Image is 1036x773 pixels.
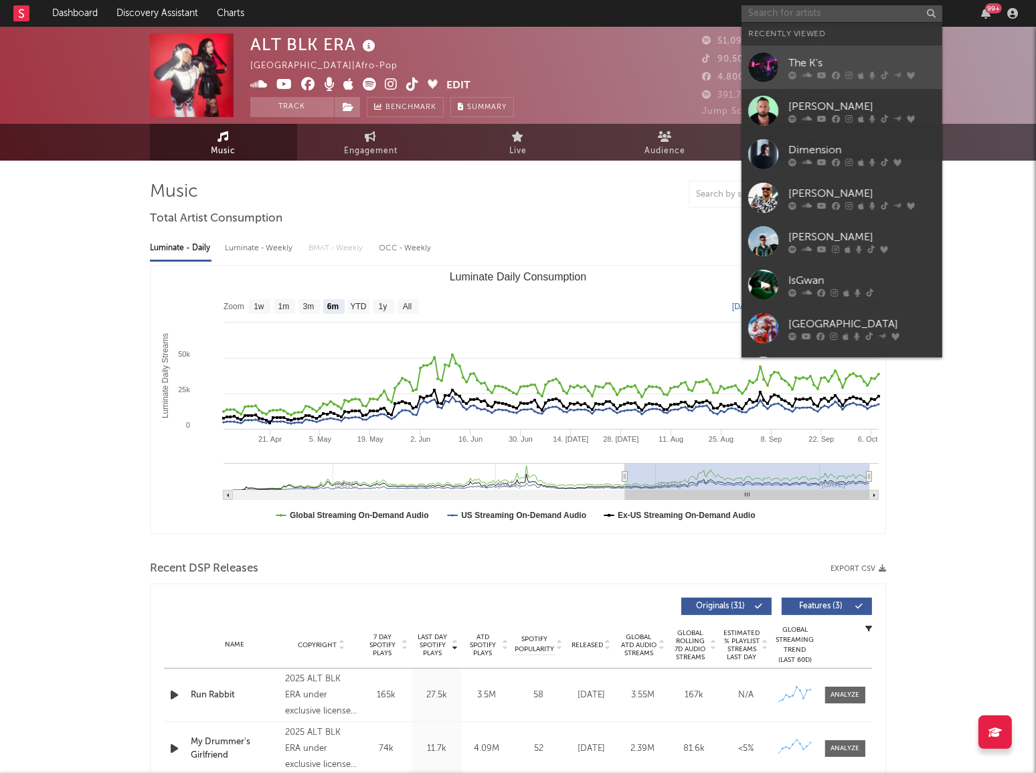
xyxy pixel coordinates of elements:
[258,435,282,443] text: 21. Apr
[450,271,587,282] text: Luminate Daily Consumption
[458,435,483,443] text: 16. Jun
[690,602,752,610] span: Originals ( 31 )
[788,55,936,71] div: The K's
[465,742,509,756] div: 4.09M
[681,598,772,615] button: Originals(31)
[592,124,739,161] a: Audience
[150,124,297,161] a: Music
[620,633,657,657] span: Global ATD Audio Streams
[739,124,886,161] a: Playlists/Charts
[211,143,236,159] span: Music
[775,625,815,665] div: Global Streaming Trend (Last 60D)
[742,46,942,89] a: The K's
[981,8,990,19] button: 99+
[702,55,750,64] span: 90,500
[761,435,782,443] text: 8. Sep
[178,385,190,394] text: 25k
[732,302,758,311] text: [DATE]
[742,89,942,133] a: [PERSON_NAME]
[723,742,768,756] div: <5%
[357,435,384,443] text: 19. May
[618,511,756,520] text: Ex-US Streaming On-Demand Audio
[702,37,748,46] span: 51,098
[572,641,603,649] span: Released
[603,435,638,443] text: 28. [DATE]
[723,689,768,702] div: N/A
[788,316,936,332] div: [GEOGRAPHIC_DATA]
[742,350,942,394] a: Venna
[985,3,1002,13] div: 99 +
[250,97,334,117] button: Track
[702,107,780,116] span: Jump Score: 83.3
[742,5,942,22] input: Search for artists
[790,602,852,610] span: Features ( 3 )
[278,303,290,312] text: 1m
[465,633,501,657] span: ATD Spotify Plays
[290,511,429,520] text: Global Streaming On-Demand Audio
[365,689,408,702] div: 165k
[161,333,170,418] text: Luminate Daily Streams
[702,91,835,100] span: 391,734 Monthly Listeners
[831,565,886,573] button: Export CSV
[672,629,709,661] span: Global Rolling 7D Audio Streams
[808,435,834,443] text: 22. Sep
[788,229,936,245] div: [PERSON_NAME]
[224,303,244,312] text: Zoom
[553,435,588,443] text: 14. [DATE]
[365,633,400,657] span: 7 Day Spotify Plays
[742,263,942,307] a: IsGwan
[620,689,665,702] div: 3.55M
[191,640,278,650] div: Name
[254,303,264,312] text: 1w
[150,211,282,227] span: Total Artist Consumption
[450,97,514,117] button: Summary
[191,689,278,702] a: Run Rabbit
[150,561,258,577] span: Recent DSP Releases
[250,58,413,74] div: [GEOGRAPHIC_DATA] | Afro-Pop
[742,133,942,176] a: Dimension
[444,124,592,161] a: Live
[742,307,942,350] a: [GEOGRAPHIC_DATA]
[645,143,686,159] span: Audience
[309,435,332,443] text: 5. May
[515,634,555,655] span: Spotify Popularity
[367,97,444,117] a: Benchmark
[569,689,614,702] div: [DATE]
[151,266,885,533] svg: Luminate Daily Consumption
[569,742,614,756] div: [DATE]
[415,689,458,702] div: 27.5k
[689,189,831,200] input: Search by song name or URL
[303,303,315,312] text: 3m
[465,689,509,702] div: 3.5M
[186,421,190,429] text: 0
[350,303,366,312] text: YTD
[298,641,337,649] span: Copyright
[415,633,450,657] span: Last Day Spotify Plays
[509,435,533,443] text: 30. Jun
[225,237,295,260] div: Luminate - Weekly
[178,350,190,358] text: 50k
[446,78,470,94] button: Edit
[723,629,760,661] span: Estimated % Playlist Streams Last Day
[788,185,936,201] div: [PERSON_NAME]
[509,143,527,159] span: Live
[788,98,936,114] div: [PERSON_NAME]
[467,104,507,111] span: Summary
[672,742,717,756] div: 81.6k
[379,237,432,260] div: OCC - Weekly
[515,742,562,756] div: 52
[659,435,683,443] text: 11. Aug
[742,220,942,263] a: [PERSON_NAME]
[415,742,458,756] div: 11.7k
[403,303,412,312] text: All
[327,303,339,312] text: 6m
[709,435,733,443] text: 25. Aug
[379,303,387,312] text: 1y
[285,671,358,719] div: 2025 ALT BLK ERA under exclusive license to [MEDICAL_DATA] Records Ltd
[385,100,436,116] span: Benchmark
[191,736,278,762] a: My Drummer's Girlfriend
[748,26,936,42] div: Recently Viewed
[410,435,430,443] text: 2. Jun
